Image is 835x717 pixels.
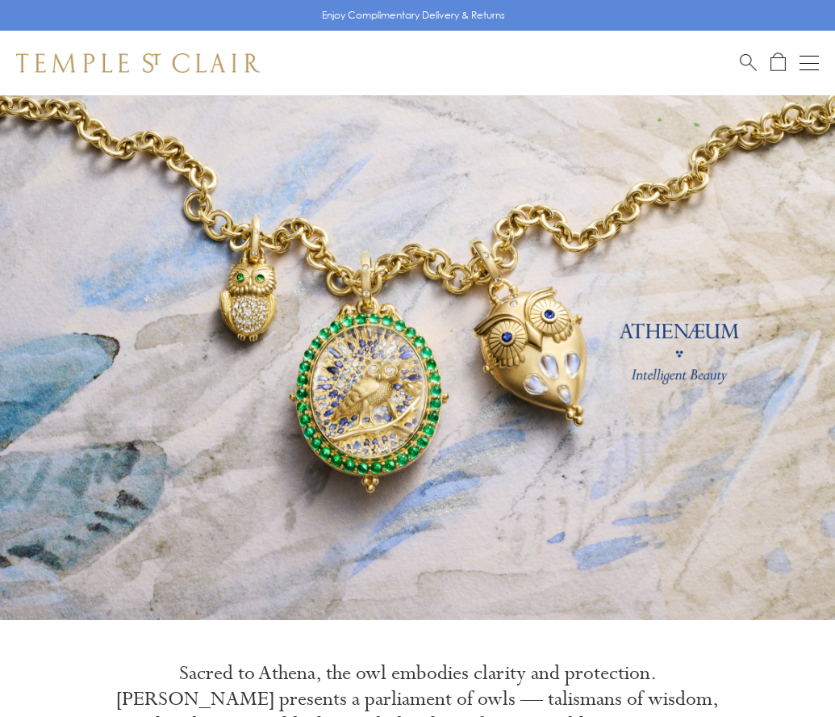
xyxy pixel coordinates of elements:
a: Search [740,52,757,73]
img: Temple St. Clair [16,53,260,73]
button: Open navigation [800,53,819,73]
p: Enjoy Complimentary Delivery & Returns [322,7,505,23]
a: Open Shopping Bag [770,52,786,73]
